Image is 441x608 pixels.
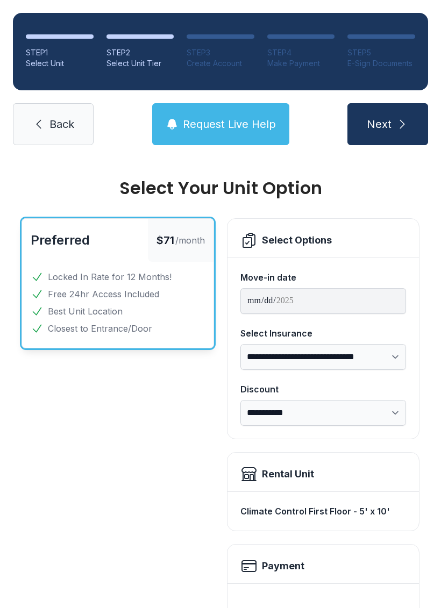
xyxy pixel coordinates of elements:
[26,47,94,58] div: STEP 1
[183,117,276,132] span: Request Live Help
[48,305,123,318] span: Best Unit Location
[175,234,205,247] span: /month
[106,58,174,69] div: Select Unit Tier
[26,58,94,69] div: Select Unit
[31,232,90,248] span: Preferred
[48,288,159,301] span: Free 24hr Access Included
[48,270,172,283] span: Locked In Rate for 12 Months!
[347,58,415,69] div: E-Sign Documents
[22,180,419,197] div: Select Your Unit Option
[262,467,314,482] div: Rental Unit
[367,117,392,132] span: Next
[240,344,406,370] select: Select Insurance
[240,500,406,522] div: Climate Control First Floor - 5' x 10'
[240,288,406,314] input: Move-in date
[347,47,415,58] div: STEP 5
[106,47,174,58] div: STEP 2
[187,58,254,69] div: Create Account
[262,559,304,574] h2: Payment
[157,233,174,248] span: $71
[267,47,335,58] div: STEP 4
[240,327,406,340] div: Select Insurance
[31,232,90,249] button: Preferred
[240,383,406,396] div: Discount
[267,58,335,69] div: Make Payment
[48,322,152,335] span: Closest to Entrance/Door
[262,233,332,248] div: Select Options
[187,47,254,58] div: STEP 3
[49,117,74,132] span: Back
[240,271,406,284] div: Move-in date
[240,400,406,426] select: Discount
